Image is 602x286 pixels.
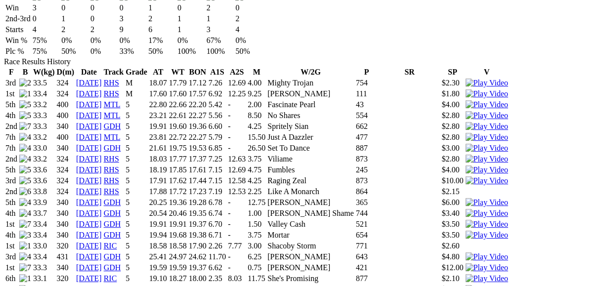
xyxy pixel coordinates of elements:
[466,209,508,217] a: View replay
[466,198,508,206] a: View replay
[169,89,187,99] td: 17.60
[227,122,246,131] td: -
[169,143,187,153] td: 19.75
[169,165,187,175] td: 17.85
[208,78,226,88] td: 7.26
[247,165,266,175] td: 4.75
[235,3,263,13] td: 0
[227,132,246,142] td: -
[169,132,187,142] td: 22.72
[441,176,464,186] td: $10.00
[5,132,18,142] td: 7th
[104,187,119,196] a: RHS
[441,89,464,99] td: $1.80
[169,176,187,186] td: 17.62
[227,78,246,88] td: 12.69
[104,220,121,228] a: GDH
[148,25,176,35] td: 6
[355,165,378,175] td: 245
[466,122,508,131] img: Play Video
[208,154,226,164] td: 7.25
[90,3,118,13] td: 0
[149,100,168,110] td: 22.80
[267,100,354,110] td: Fascinate Pearl
[206,14,234,24] td: 1
[227,89,246,99] td: 12.25
[355,132,378,142] td: 477
[5,111,18,121] td: 4th
[119,46,147,56] td: 33%
[104,144,121,152] a: GDH
[76,155,102,163] a: [DATE]
[33,154,55,164] td: 33.2
[33,89,55,99] td: 33.4
[32,36,60,45] td: 75%
[56,100,75,110] td: 400
[466,231,508,240] img: Play Video
[466,122,508,130] a: View replay
[5,100,18,110] td: 5th
[441,100,464,110] td: $4.00
[441,78,464,88] td: $2.30
[33,176,55,186] td: 33.6
[188,67,207,77] th: BON
[19,165,31,174] img: 5
[5,122,18,131] td: 2nd
[61,25,89,35] td: 2
[104,133,121,141] a: MTL
[149,154,168,164] td: 18.03
[149,143,168,153] td: 21.61
[235,14,263,24] td: 2
[466,220,508,228] a: View replay
[169,187,187,197] td: 17.72
[5,198,18,207] td: 5th
[5,14,31,24] td: 2nd-3rd
[466,144,508,153] img: Play Video
[61,46,89,56] td: 50%
[119,36,147,45] td: 0%
[19,274,31,283] img: 1
[227,111,246,121] td: -
[76,144,102,152] a: [DATE]
[149,187,168,197] td: 17.88
[56,176,75,186] td: 324
[5,67,18,77] th: F
[466,231,508,239] a: View replay
[104,263,121,272] a: GDH
[355,89,378,99] td: 111
[188,143,207,153] td: 19.53
[76,220,102,228] a: [DATE]
[466,133,508,141] a: View replay
[104,198,121,206] a: GDH
[5,36,31,45] td: Win %
[56,111,75,121] td: 400
[56,143,75,153] td: 340
[206,25,234,35] td: 3
[61,36,89,45] td: 0%
[227,165,246,175] td: 12.69
[247,187,266,197] td: 2.25
[76,133,102,141] a: [DATE]
[169,111,187,121] td: 22.61
[104,79,119,87] a: RHS
[466,89,508,98] a: View replay
[188,78,207,88] td: 17.12
[76,79,102,87] a: [DATE]
[247,100,266,110] td: 2.00
[247,154,266,164] td: 3.75
[466,220,508,229] img: Play Video
[247,132,266,142] td: 15.50
[466,155,508,163] img: Play Video
[125,143,148,153] td: 5
[90,25,118,35] td: 2
[19,242,31,250] img: 1
[33,111,55,121] td: 33.3
[148,14,176,24] td: 2
[208,187,226,197] td: 7.19
[5,154,18,164] td: 2nd
[125,89,148,99] td: M
[267,78,354,88] td: Mighty Trojan
[76,231,102,239] a: [DATE]
[208,176,226,186] td: 7.15
[247,67,266,77] th: M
